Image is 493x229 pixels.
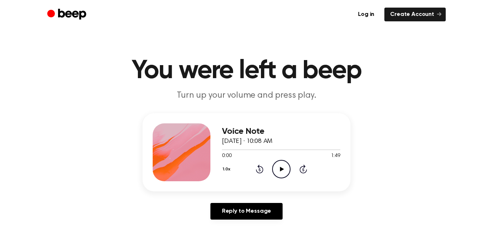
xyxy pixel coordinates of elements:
h1: You were left a beep [62,58,431,84]
button: 1.0x [222,163,233,175]
a: Beep [47,8,88,22]
span: 0:00 [222,152,231,160]
span: 1:49 [331,152,340,160]
a: Reply to Message [210,203,283,220]
a: Create Account [384,8,446,21]
h3: Voice Note [222,127,340,136]
a: Log in [352,8,380,21]
p: Turn up your volume and press play. [108,90,385,102]
span: [DATE] · 10:08 AM [222,138,272,145]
